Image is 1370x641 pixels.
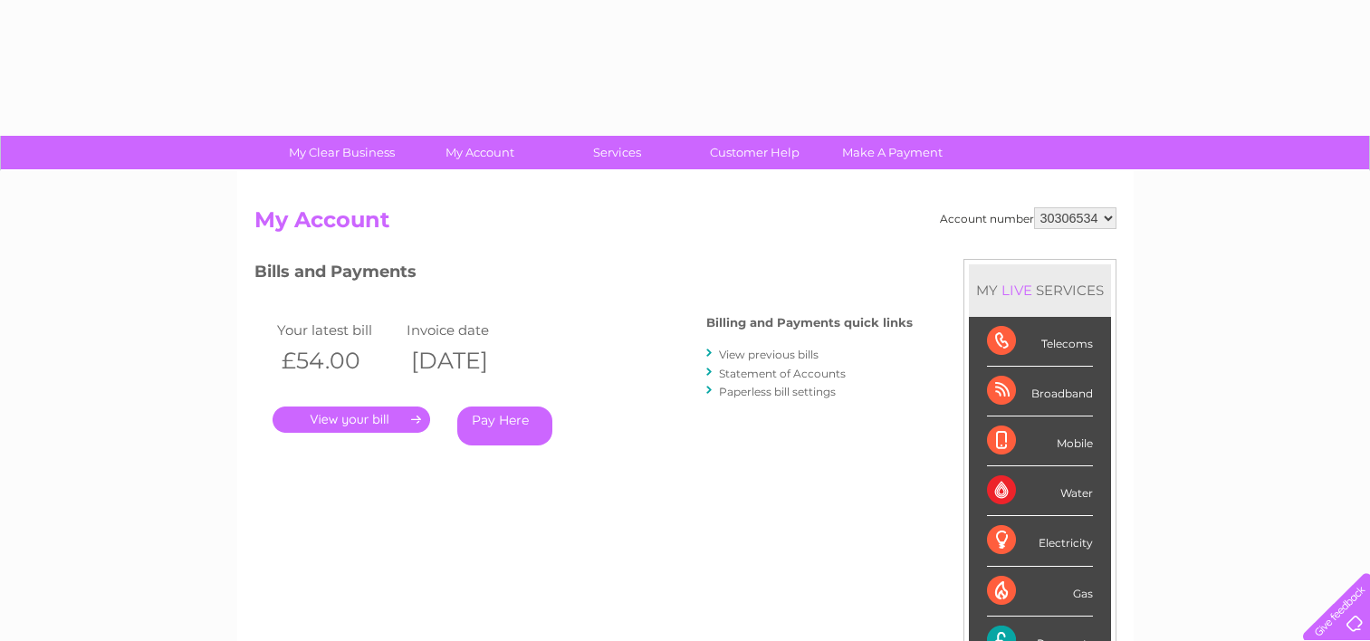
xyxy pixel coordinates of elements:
[273,407,430,433] a: .
[402,342,532,379] th: [DATE]
[987,416,1093,466] div: Mobile
[940,207,1116,229] div: Account number
[987,367,1093,416] div: Broadband
[969,264,1111,316] div: MY SERVICES
[273,342,403,379] th: £54.00
[402,318,532,342] td: Invoice date
[987,317,1093,367] div: Telecoms
[987,466,1093,516] div: Water
[719,348,819,361] a: View previous bills
[719,385,836,398] a: Paperless bill settings
[998,282,1036,299] div: LIVE
[987,567,1093,617] div: Gas
[987,516,1093,566] div: Electricity
[457,407,552,445] a: Pay Here
[706,316,913,330] h4: Billing and Payments quick links
[405,136,554,169] a: My Account
[818,136,967,169] a: Make A Payment
[273,318,403,342] td: Your latest bill
[267,136,417,169] a: My Clear Business
[542,136,692,169] a: Services
[680,136,829,169] a: Customer Help
[254,259,913,291] h3: Bills and Payments
[254,207,1116,242] h2: My Account
[719,367,846,380] a: Statement of Accounts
